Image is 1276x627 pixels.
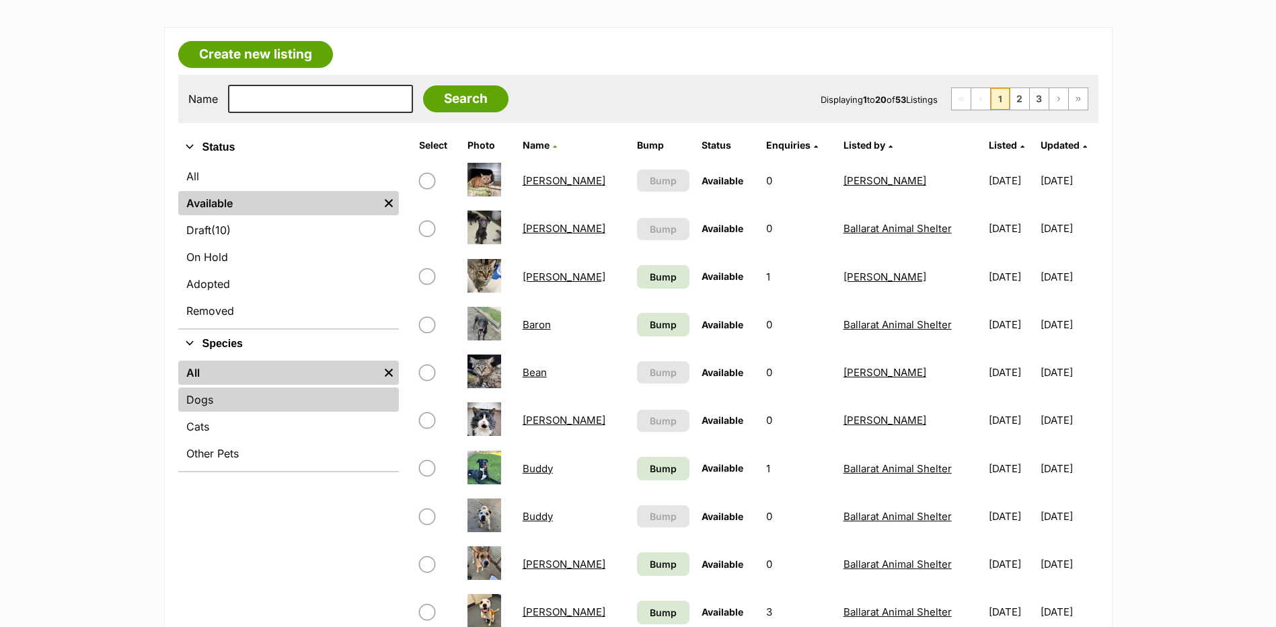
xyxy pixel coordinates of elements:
td: [DATE] [1041,397,1096,443]
th: Select [414,135,461,156]
strong: 53 [895,94,906,105]
td: 1 [761,445,836,492]
a: [PERSON_NAME] [523,605,605,618]
a: Name [523,139,557,151]
strong: 20 [875,94,887,105]
td: [DATE] [983,397,1039,443]
td: [DATE] [983,205,1039,252]
td: [DATE] [1041,445,1096,492]
span: Displaying to of Listings [821,94,938,105]
button: Bump [637,218,689,240]
td: 0 [761,541,836,587]
td: [DATE] [1041,493,1096,540]
a: Baron [523,318,551,331]
a: Ballarat Animal Shelter [843,318,952,331]
div: Species [178,358,399,471]
a: Removed [178,299,399,323]
span: Available [702,319,743,330]
span: Listed [989,139,1017,151]
a: Bump [637,552,689,576]
a: [PERSON_NAME] [523,222,605,235]
span: Available [702,175,743,186]
span: Page 1 [991,88,1010,110]
a: Dogs [178,388,399,412]
a: [PERSON_NAME] [523,558,605,570]
td: [DATE] [1041,541,1096,587]
td: [DATE] [983,254,1039,300]
a: Next page [1049,88,1068,110]
a: On Hold [178,245,399,269]
a: Ballarat Animal Shelter [843,558,952,570]
button: Species [178,335,399,353]
a: Bump [637,313,689,336]
td: [DATE] [1041,254,1096,300]
th: Bump [632,135,695,156]
nav: Pagination [951,87,1088,110]
a: [PERSON_NAME] [843,270,926,283]
span: Available [702,270,743,282]
span: Bump [650,414,677,428]
span: Bump [650,462,677,476]
span: Bump [650,365,677,379]
td: [DATE] [983,349,1039,396]
a: Bean [523,366,547,379]
a: Ballarat Animal Shelter [843,510,952,523]
a: Bump [637,601,689,624]
button: Bump [637,170,689,192]
a: Bump [637,457,689,480]
a: All [178,361,379,385]
span: Available [702,223,743,234]
span: Bump [650,222,677,236]
a: Page 2 [1010,88,1029,110]
a: Cats [178,414,399,439]
span: Updated [1041,139,1080,151]
span: Available [702,462,743,474]
th: Photo [462,135,516,156]
a: [PERSON_NAME] [523,270,605,283]
td: [DATE] [983,541,1039,587]
button: Bump [637,505,689,527]
a: Buddy [523,510,553,523]
span: Available [702,606,743,618]
span: Previous page [971,88,990,110]
input: Search [423,85,509,112]
a: Listed by [843,139,893,151]
a: Adopted [178,272,399,296]
a: Create new listing [178,41,333,68]
a: Updated [1041,139,1087,151]
a: [PERSON_NAME] [843,414,926,427]
td: 0 [761,397,836,443]
a: [PERSON_NAME] [523,414,605,427]
a: Ballarat Animal Shelter [843,605,952,618]
a: Enquiries [766,139,818,151]
a: Bump [637,265,689,289]
span: Bump [650,557,677,571]
td: [DATE] [1041,301,1096,348]
a: Ballarat Animal Shelter [843,222,952,235]
a: Remove filter [379,361,399,385]
a: Listed [989,139,1024,151]
a: Other Pets [178,441,399,466]
th: Status [696,135,759,156]
button: Bump [637,361,689,383]
button: Status [178,139,399,156]
a: [PERSON_NAME] [843,174,926,187]
a: Buddy [523,462,553,475]
span: Available [702,414,743,426]
td: [DATE] [983,157,1039,204]
span: Bump [650,509,677,523]
span: Bump [650,270,677,284]
span: Bump [650,605,677,620]
span: First page [952,88,971,110]
td: 0 [761,157,836,204]
a: Remove filter [379,191,399,215]
a: [PERSON_NAME] [523,174,605,187]
td: [DATE] [983,301,1039,348]
a: All [178,164,399,188]
td: [DATE] [983,493,1039,540]
a: Available [178,191,379,215]
span: Name [523,139,550,151]
td: 0 [761,301,836,348]
span: Available [702,511,743,522]
td: 1 [761,254,836,300]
